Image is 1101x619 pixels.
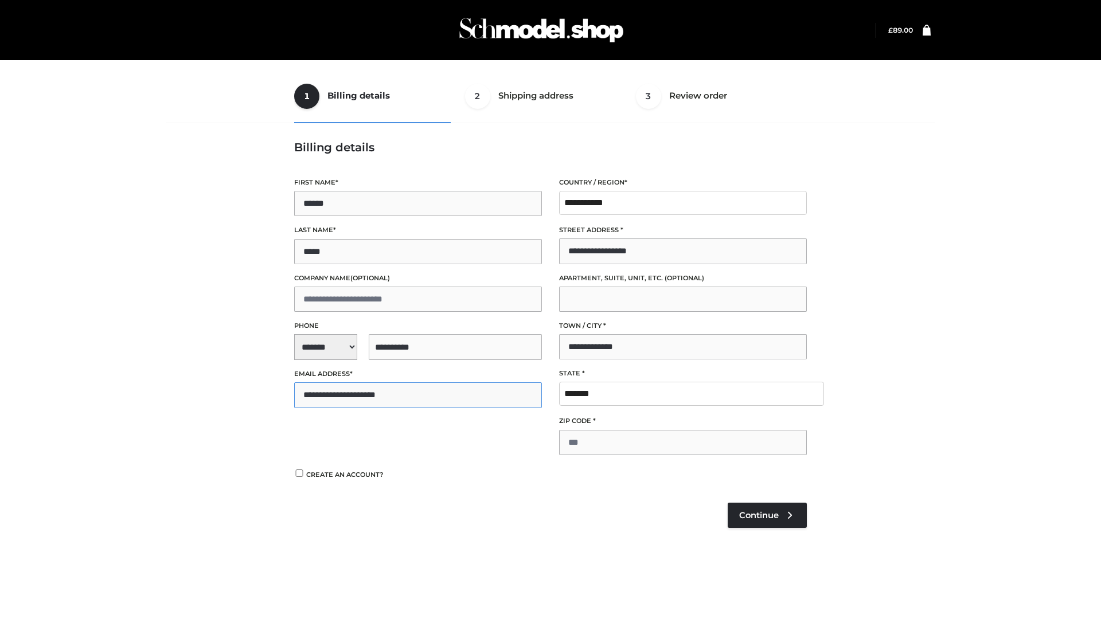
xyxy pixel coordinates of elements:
img: Schmodel Admin 964 [455,7,627,53]
bdi: 89.00 [888,26,913,34]
label: Email address [294,369,542,379]
label: Street address [559,225,807,236]
label: Company name [294,273,542,284]
label: Town / City [559,320,807,331]
label: Last name [294,225,542,236]
label: Country / Region [559,177,807,188]
input: Create an account? [294,469,304,477]
label: First name [294,177,542,188]
label: ZIP Code [559,416,807,426]
label: State [559,368,807,379]
label: Phone [294,320,542,331]
span: (optional) [350,274,390,282]
span: £ [888,26,893,34]
label: Apartment, suite, unit, etc. [559,273,807,284]
span: (optional) [665,274,704,282]
span: Create an account? [306,471,384,479]
h3: Billing details [294,140,807,154]
a: Continue [728,503,807,528]
span: Continue [739,510,779,520]
a: £89.00 [888,26,913,34]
